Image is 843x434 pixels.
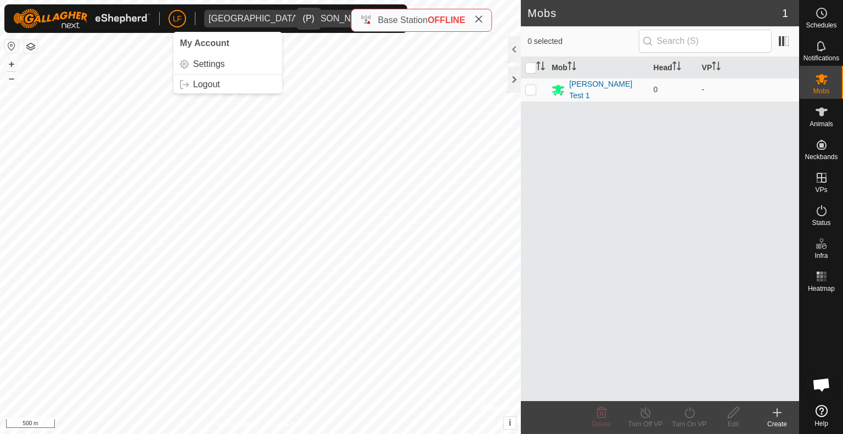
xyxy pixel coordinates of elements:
[180,38,229,48] span: My Account
[13,9,150,29] img: Gallagher Logo
[527,7,782,20] h2: Mobs
[569,78,644,102] div: [PERSON_NAME] Test 1
[698,57,799,78] th: VP
[654,85,658,94] span: 0
[712,63,721,72] p-sorticon: Activate to sort
[592,420,611,428] span: Delete
[782,5,788,21] span: 1
[815,187,827,193] span: VPs
[204,10,376,27] span: East Wendland
[173,76,282,93] a: Logout
[504,417,516,429] button: i
[5,40,18,53] button: Reset Map
[209,14,372,23] div: [GEOGRAPHIC_DATA][PERSON_NAME]
[428,15,465,25] span: OFFLINE
[812,219,830,226] span: Status
[536,63,545,72] p-sorticon: Activate to sort
[803,55,839,61] span: Notifications
[271,420,304,430] a: Contact Us
[5,58,18,71] button: +
[547,57,649,78] th: Mob
[810,121,833,127] span: Animals
[5,72,18,85] button: –
[755,419,799,429] div: Create
[800,401,843,431] a: Help
[808,285,835,292] span: Heatmap
[509,418,511,427] span: i
[173,13,182,25] span: LF
[814,420,828,427] span: Help
[813,88,829,94] span: Mobs
[193,60,225,69] span: Settings
[814,252,828,259] span: Infra
[711,419,755,429] div: Edit
[806,22,836,29] span: Schedules
[173,55,282,73] a: Settings
[527,36,638,47] span: 0 selected
[567,63,576,72] p-sorticon: Activate to sort
[378,15,428,25] span: Base Station
[805,368,838,401] div: Open chat
[649,57,698,78] th: Head
[667,419,711,429] div: Turn On VP
[24,40,37,53] button: Map Layers
[698,78,799,102] td: -
[639,30,772,53] input: Search (S)
[193,80,220,89] span: Logout
[623,419,667,429] div: Turn Off VP
[217,420,258,430] a: Privacy Policy
[672,63,681,72] p-sorticon: Activate to sort
[805,154,838,160] span: Neckbands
